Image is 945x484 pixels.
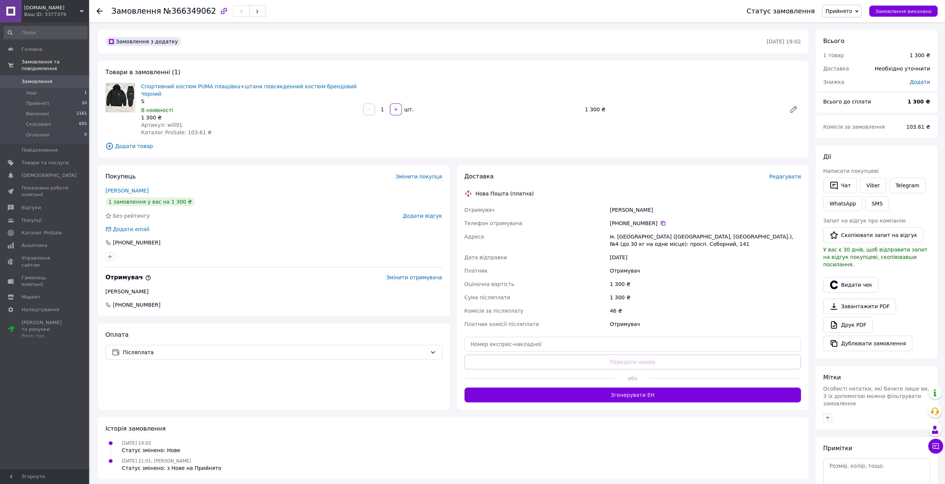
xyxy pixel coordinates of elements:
[22,242,47,249] span: Аналітика
[113,213,150,219] span: Без рейтингу
[465,207,495,213] span: Отримувач
[22,147,58,154] span: Повідомлення
[26,111,49,117] span: Виконані
[105,274,151,281] span: Отримувач
[465,337,801,352] input: Номер експрес-накладної
[747,7,815,15] div: Статус замовлення
[823,52,844,58] span: 1 товар
[22,217,42,224] span: Покупці
[465,268,488,274] span: Платник
[111,7,161,16] span: Замовлення
[22,78,52,85] span: Замовлення
[608,304,802,317] div: 46 ₴
[465,173,494,180] span: Доставка
[22,159,69,166] span: Товари та послуги
[386,274,442,280] span: Змінити отримувача
[928,439,943,454] button: Чат з покупцем
[767,39,801,45] time: [DATE] 19:02
[608,230,802,251] div: м. [GEOGRAPHIC_DATA] ([GEOGRAPHIC_DATA], [GEOGRAPHIC_DATA].), №4 (до 30 кг на одне місце): просп....
[22,333,69,339] div: Prom топ
[403,106,414,113] div: шт.
[786,102,801,117] a: Редагувати
[823,178,857,193] button: Чат
[122,447,180,454] div: Статус змінено: Нове
[474,190,536,197] div: Нова Пошта (платна)
[79,121,87,128] span: 655
[465,294,511,300] span: Сума післяплати
[823,196,862,211] a: WhatsApp
[105,197,195,206] div: 1 замовлення у вас на 1 300 ₴
[823,374,841,381] span: Мітки
[163,7,216,16] span: №366349062
[24,11,89,18] div: Ваш ID: 3377379
[141,129,212,135] span: Каталог ProSale: 103.61 ₴
[141,107,173,113] span: В наявності
[823,386,929,406] span: Особисті нотатки, які бачите лише ви. З їх допомогою можна фільтрувати замовлення
[105,188,149,194] a: [PERSON_NAME]
[823,445,852,452] span: Примітки
[122,458,191,464] span: [DATE] 21:01, [PERSON_NAME]
[141,83,357,97] a: Спортивний костюм PUMA плащівка+штани повсякденний костюм брендовий Чорний
[608,203,802,217] div: [PERSON_NAME]
[465,321,539,327] span: Платник комісії післяплати
[76,111,87,117] span: 2161
[823,277,879,293] button: Видати чек
[105,331,128,338] span: Оплата
[112,225,150,233] div: Додати email
[112,239,161,246] div: [PHONE_NUMBER]
[865,196,889,211] button: SMS
[105,173,136,180] span: Покупець
[608,251,802,264] div: [DATE]
[906,124,930,130] span: 103.61 ₴
[910,52,930,59] div: 1 300 ₴
[105,225,150,233] div: Додати email
[823,79,844,85] span: Знижка
[84,132,87,138] span: 0
[22,255,69,268] span: Управління сайтом
[84,90,87,96] span: 1
[823,37,844,45] span: Всього
[22,319,69,340] span: [PERSON_NAME] та рахунки
[403,213,442,219] span: Додати відгук
[106,83,135,112] img: Спортивний костюм PUMA плащівка+штани повсякденний костюм брендовий Чорний
[465,281,514,287] span: Оціночна вартість
[769,174,801,180] span: Редагувати
[26,132,49,138] span: Оплачені
[823,153,831,160] span: Дії
[24,4,80,11] span: vladeri.store
[22,294,40,300] span: Маркет
[860,178,886,193] a: Viber
[26,100,49,107] span: Прийняті
[465,220,522,226] span: Телефон отримувача
[4,26,88,39] input: Пошук
[823,168,879,174] span: Написати покупцеві
[22,274,69,288] span: Гаманець компанії
[610,220,801,227] div: [PHONE_NUMBER]
[823,99,871,105] span: Всього до сплати
[141,98,357,105] div: S
[26,121,51,128] span: Скасовані
[105,425,166,432] span: Історія замовлення
[396,174,442,180] span: Змінити покупця
[608,317,802,331] div: Отримувач
[22,172,76,179] span: [DEMOGRAPHIC_DATA]
[465,388,801,402] button: Згенерувати ЕН
[105,142,801,150] span: Додати товар
[105,69,180,76] span: Товари в замовленні (1)
[22,230,62,236] span: Каталог ProSale
[608,277,802,291] div: 1 300 ₴
[823,299,896,314] a: Завантажити PDF
[823,124,885,130] span: Комісія за замовлення
[823,247,928,267] span: У вас є 30 днів, щоб відправити запит на відгук покупцеві, скопіювавши посилання.
[823,66,849,72] span: Доставка
[465,254,507,260] span: Дата відправки
[26,90,37,96] span: Нові
[22,59,89,72] span: Замовлення та повідомлення
[869,6,938,17] button: Замовлення виконано
[608,291,802,304] div: 1 300 ₴
[22,185,69,198] span: Показники роботи компанії
[82,100,87,107] span: 10
[823,317,873,333] a: Друк PDF
[825,8,852,14] span: Прийнято
[823,218,906,224] span: Запит на відгук про компанію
